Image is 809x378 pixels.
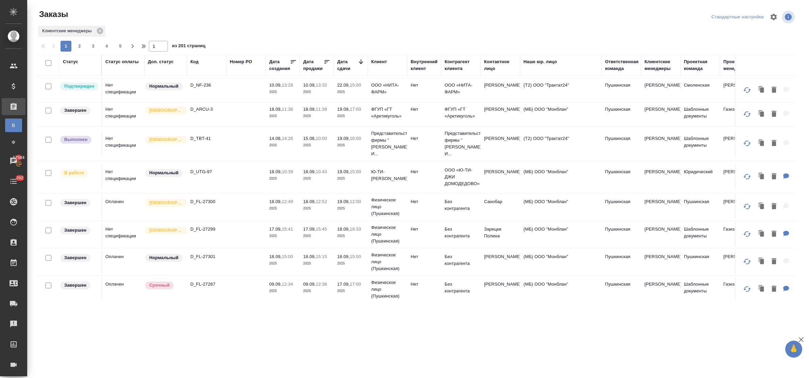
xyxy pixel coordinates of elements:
td: Нет спецификации [102,222,144,246]
p: ООО «НИТА-ФАРМ» [371,82,404,95]
button: Обновить [739,198,755,215]
td: Пушкинская [602,78,641,102]
div: Выставляет КМ при направлении счета или после выполнения всех работ/сдачи заказа клиенту. Окончат... [59,226,98,235]
td: Оплачен [102,250,144,274]
button: Удалить [768,282,780,296]
p: 2025 [337,205,364,212]
td: Санобар [481,195,520,219]
p: 18.09, [303,169,316,174]
div: Выставляет ПМ после принятия заказа от КМа [59,168,98,178]
button: Обновить [739,135,755,151]
td: [PERSON_NAME] [641,277,681,301]
p: D_FL-27301 [190,253,223,260]
p: 12:49 [282,199,293,204]
p: 17.09, [269,227,282,232]
p: Без контрагента [445,198,477,212]
td: Нет спецификации [102,78,144,102]
p: 11:36 [282,107,293,112]
div: Выставляет КМ при направлении счета или после выполнения всех работ/сдачи заказа клиенту. Окончат... [59,198,98,208]
button: Клонировать [755,227,768,241]
button: Удалить [768,107,780,121]
td: [PERSON_NAME] [641,78,681,102]
td: (МБ) ООО "Монблан" [520,195,602,219]
button: 3 [88,41,99,52]
button: Удалить [768,83,780,97]
p: 15:15 [316,254,327,259]
button: Обновить [739,226,755,242]
p: 2025 [303,205,330,212]
p: 10.09, [303,83,316,88]
td: Газизов Ринат [720,222,759,246]
div: Статус по умолчанию для стандартных заказов [144,253,184,263]
p: 2025 [269,175,296,182]
p: ФГУП «ГТ «Арктикуголь» [445,106,477,120]
td: Нет спецификации [102,103,144,126]
p: D_FL-27287 [190,281,223,288]
p: Нет [411,135,438,142]
p: Без контрагента [445,226,477,239]
div: Выставляет КМ при направлении счета или после выполнения всех работ/сдачи заказа клиенту. Окончат... [59,253,98,263]
td: Газизов Ринат [720,277,759,301]
td: Пушкинская [602,165,641,189]
a: 292 [2,173,25,190]
td: [PERSON_NAME] [720,132,759,156]
p: 2025 [303,89,330,95]
div: Выставляет КМ после уточнения всех необходимых деталей и получения согласия клиента на запуск. С ... [59,82,98,91]
a: В [5,119,22,132]
p: 2025 [303,142,330,149]
button: Клонировать [755,282,768,296]
span: из 201 страниц [172,42,205,52]
button: Клонировать [755,137,768,150]
span: Посмотреть информацию [782,11,796,23]
p: Физическое лицо (Пушкинская) [371,252,404,272]
div: Клиентские менеджеры [644,58,677,72]
div: Выставляет КМ при направлении счета или после выполнения всех работ/сдачи заказа клиенту. Окончат... [59,106,98,115]
td: [PERSON_NAME] [641,132,681,156]
p: [DEMOGRAPHIC_DATA] [149,107,183,114]
button: Удалить [768,227,780,241]
div: Статус по умолчанию для стандартных заказов [144,82,184,91]
p: Физическое лицо (Пушкинская) [371,197,404,217]
p: 2025 [303,260,330,267]
div: Статус оплаты [105,58,139,65]
p: 13:28 [282,83,293,88]
div: Выставляется автоматически для первых 3 заказов нового контактного лица. Особое внимание [144,135,184,144]
p: Завершен [64,254,86,261]
p: Представительство фирмы "[PERSON_NAME] И... [371,130,404,157]
td: [PERSON_NAME] [720,165,759,189]
p: 2025 [269,113,296,120]
p: Завершен [64,282,86,289]
div: Выставляется автоматически для первых 3 заказов нового контактного лица. Особое внимание [144,106,184,115]
p: 10.09, [269,83,282,88]
td: Оплачен [102,277,144,301]
p: 12:52 [316,199,327,204]
p: D_FL-27299 [190,226,223,233]
td: Нет спецификации [102,132,144,156]
p: Завершен [64,107,86,114]
p: Клиентские менеджеры [42,28,94,34]
p: 15:00 [282,254,293,259]
p: Выполнен [64,136,87,143]
td: Пушкинская [681,195,720,219]
p: Завершен [64,227,86,234]
div: Номер PO [230,58,252,65]
td: [PERSON_NAME] [481,132,520,156]
p: 17.09, [303,227,316,232]
p: 2025 [269,89,296,95]
span: 292 [12,175,28,181]
td: Юридический [681,165,720,189]
p: Нет [411,253,438,260]
p: 15.08, [303,136,316,141]
td: Нет спецификации [102,165,144,189]
td: [PERSON_NAME] [720,195,759,219]
button: Удалить [768,137,780,150]
p: 12:34 [282,282,293,287]
p: Представительство фирмы "[PERSON_NAME] И... [445,130,477,157]
div: Выставляется автоматически, если на указанный объем услуг необходимо больше времени в стандартном... [144,281,184,290]
td: [PERSON_NAME] [641,250,681,274]
p: 2025 [337,89,364,95]
span: 5 [115,43,126,50]
p: 18.09, [337,227,350,232]
td: Шаблонные документы [681,222,720,246]
a: 17584 [2,152,25,169]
